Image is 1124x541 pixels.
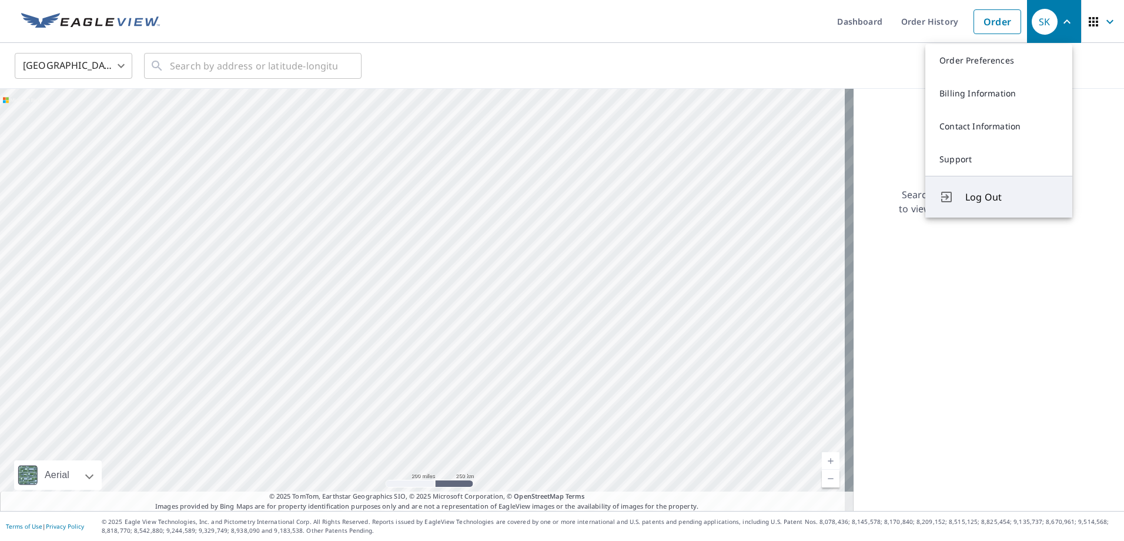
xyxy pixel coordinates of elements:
[514,492,563,500] a: OpenStreetMap
[925,77,1072,110] a: Billing Information
[925,110,1072,143] a: Contact Information
[6,522,42,530] a: Terms of Use
[1032,9,1058,35] div: SK
[925,143,1072,176] a: Support
[925,176,1072,218] button: Log Out
[46,522,84,530] a: Privacy Policy
[6,523,84,530] p: |
[14,460,102,490] div: Aerial
[965,190,1058,204] span: Log Out
[974,9,1021,34] a: Order
[925,44,1072,77] a: Order Preferences
[21,13,160,31] img: EV Logo
[170,49,337,82] input: Search by address or latitude-longitude
[822,470,839,487] a: Current Level 5, Zoom Out
[566,492,585,500] a: Terms
[41,460,73,490] div: Aerial
[15,49,132,82] div: [GEOGRAPHIC_DATA]
[269,492,585,502] span: © 2025 TomTom, Earthstar Geographics SIO, © 2025 Microsoft Corporation, ©
[898,188,1056,216] p: Searching for a property address to view a list of available products.
[102,517,1118,535] p: © 2025 Eagle View Technologies, Inc. and Pictometry International Corp. All Rights Reserved. Repo...
[822,452,839,470] a: Current Level 5, Zoom In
